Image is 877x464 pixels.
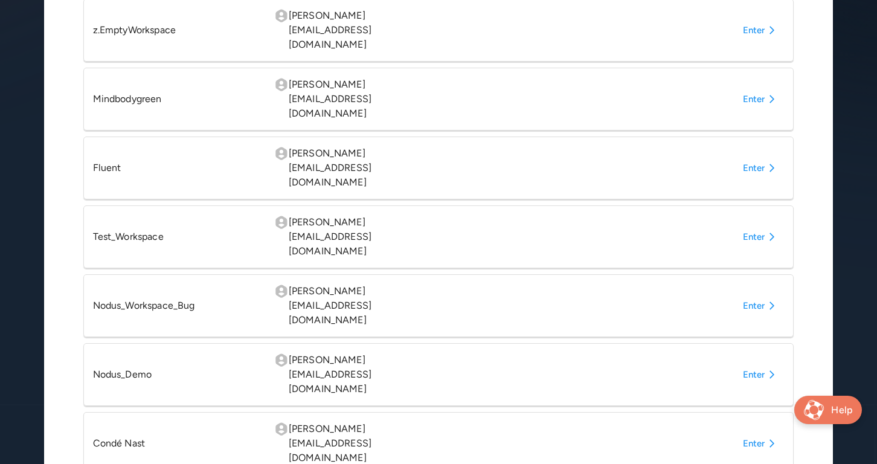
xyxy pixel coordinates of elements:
[93,436,266,451] p: Condé Nast
[274,353,447,396] p: [PERSON_NAME][EMAIL_ADDRESS][DOMAIN_NAME]
[738,157,785,179] button: Enter
[738,88,785,110] button: Enter
[93,230,266,244] p: Test_Workspace
[738,433,785,454] button: Enter
[738,295,785,317] button: Enter
[274,8,447,52] p: [PERSON_NAME][EMAIL_ADDRESS][DOMAIN_NAME]
[738,19,785,41] button: Enter
[274,77,447,121] p: [PERSON_NAME][EMAIL_ADDRESS][DOMAIN_NAME]
[738,364,785,385] button: Enter
[274,215,447,259] p: [PERSON_NAME][EMAIL_ADDRESS][DOMAIN_NAME]
[93,298,266,313] p: Nodus_Workspace_Bug
[93,367,266,382] p: Nodus_Demo
[274,146,447,190] p: [PERSON_NAME][EMAIL_ADDRESS][DOMAIN_NAME]
[93,23,266,37] p: z.EmptyWorkspace
[738,226,785,248] button: Enter
[274,284,447,327] p: [PERSON_NAME][EMAIL_ADDRESS][DOMAIN_NAME]
[93,92,266,106] p: Mindbodygreen
[93,161,266,175] p: Fluent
